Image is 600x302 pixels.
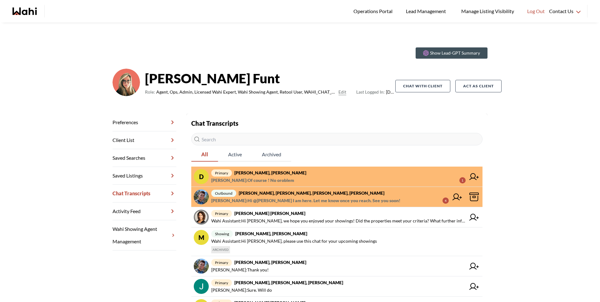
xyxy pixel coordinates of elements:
span: Role: [145,88,155,96]
a: Wahi homepage [12,7,37,15]
a: Saved Listings [112,167,176,185]
span: Operations Portal [353,7,395,15]
span: outbound [211,190,236,197]
span: [PERSON_NAME] : Sure. Will do [211,286,272,294]
strong: [PERSON_NAME], [PERSON_NAME], [PERSON_NAME] [234,280,343,285]
span: All [191,148,218,161]
span: [DATE] [356,88,395,96]
input: Search [191,133,482,145]
a: primary[PERSON_NAME], [PERSON_NAME], [PERSON_NAME][PERSON_NAME]:Sure. Will do [191,276,482,297]
strong: [PERSON_NAME], [PERSON_NAME], [PERSON_NAME], [PERSON_NAME] [239,190,384,196]
button: Act as Client [455,80,502,92]
span: Wahi Assistant : Hi [PERSON_NAME], please use this chat for your upcoming showings [211,237,377,245]
div: 4 [442,197,449,204]
span: primary [211,210,232,217]
span: Wahi Assistant : Hi [PERSON_NAME], we hope you enjoyed your showings! Did the properties meet you... [211,217,466,225]
a: primary[PERSON_NAME], [PERSON_NAME][PERSON_NAME]:Thank you! [191,256,482,276]
strong: [PERSON_NAME] [PERSON_NAME] [234,211,305,216]
button: Edit [338,88,346,96]
span: primary [211,169,232,177]
img: chat avatar [194,279,209,294]
img: ef0591e0ebeb142b.png [112,69,140,96]
span: showing [211,230,233,237]
span: primary [211,279,232,286]
strong: [PERSON_NAME], [PERSON_NAME] [234,170,306,175]
span: [PERSON_NAME] : Thank you! [211,266,269,274]
span: Agent, Ops, Admin, Licensed Wahi Expert, Wahi Showing Agent, Retool User, WAHI_CHAT_MODERATOR [156,88,336,96]
button: Active [218,148,252,162]
span: Archived [252,148,291,161]
span: primary [211,259,232,266]
a: Dprimary[PERSON_NAME], [PERSON_NAME][PERSON_NAME]:Of course ! No oroblem1 [191,167,482,187]
span: [PERSON_NAME] : Hi @[PERSON_NAME] I am here. Let me know once you reach. See you soon! [211,197,400,204]
img: chat avatar [194,189,209,204]
div: D [194,169,209,184]
span: ARCHIVED [211,246,230,253]
img: chat avatar [194,210,209,225]
p: Show Lead-GPT Summary [430,50,480,56]
a: primary[PERSON_NAME] [PERSON_NAME]Wahi Assistant:Hi [PERSON_NAME], we hope you enjoyed your showi... [191,207,482,227]
button: All [191,148,218,162]
a: Activity Feed [112,202,176,220]
button: Show Lead-GPT Summary [416,47,487,59]
div: M [194,230,209,245]
strong: Chat Transcripts [191,119,238,127]
span: Manage Listing Visibility [459,7,516,15]
strong: [PERSON_NAME], [PERSON_NAME] [234,260,306,265]
button: Archived [252,148,291,162]
button: Chat with client [395,80,450,92]
a: Wahi Showing Agent Management [112,220,176,251]
span: Active [218,148,252,161]
a: Chat Transcripts [112,185,176,202]
a: Saved Searches [112,149,176,167]
span: Lead Management [406,7,448,15]
span: [PERSON_NAME] : Of course ! No oroblem [211,177,294,184]
img: chat avatar [194,259,209,274]
a: Preferences [112,114,176,131]
a: Mshowing[PERSON_NAME], [PERSON_NAME]Wahi Assistant:Hi [PERSON_NAME], please use this chat for you... [191,227,482,256]
a: outbound[PERSON_NAME], [PERSON_NAME], [PERSON_NAME], [PERSON_NAME][PERSON_NAME]:Hi @[PERSON_NAME]... [191,187,482,207]
strong: [PERSON_NAME], [PERSON_NAME] [235,231,307,236]
span: Log Out [527,7,545,15]
strong: [PERSON_NAME] Funt [145,69,395,88]
div: 1 [459,177,466,183]
span: Last Logged In: [356,89,385,95]
a: Client List [112,131,176,149]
